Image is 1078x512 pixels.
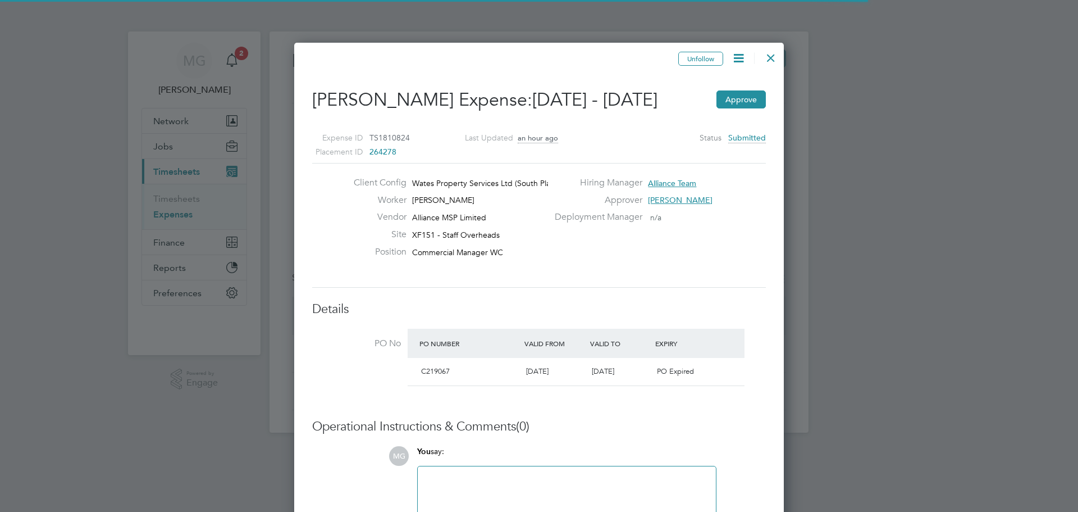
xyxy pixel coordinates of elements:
span: 264278 [369,147,396,157]
span: Wates Property Services Ltd (South Planned Maintenance) [412,178,619,188]
span: XF151 - Staff Overheads [412,230,500,240]
div: say: [417,446,716,466]
span: C219067 [421,366,450,376]
label: Deployment Manager [548,211,642,223]
label: Expense ID [298,131,363,145]
div: Expiry [652,333,718,354]
h3: Operational Instructions & Comments [312,419,766,435]
span: Submitted [728,133,766,143]
label: Hiring Manager [548,177,642,189]
label: Status [700,131,721,145]
span: Alliance Team [648,178,696,188]
span: [PERSON_NAME] [648,195,712,205]
h3: Details [312,301,766,318]
label: PO No [312,338,401,350]
label: Vendor [345,211,406,223]
span: [DATE] - [DATE] [532,89,657,111]
h2: [PERSON_NAME] Expense: [312,88,766,112]
label: Position [345,246,406,258]
button: Approve [716,90,766,108]
span: [PERSON_NAME] [412,195,474,205]
span: [DATE] [526,366,549,376]
span: PO Expired [657,366,694,376]
span: TS1810824 [369,133,410,143]
button: Unfollow [678,52,723,66]
span: (0) [516,419,529,434]
label: Last Updated [449,131,513,145]
span: MG [389,446,409,466]
label: Approver [548,194,642,206]
label: Placement ID [298,145,363,159]
span: n/a [650,212,661,223]
span: an hour ago [518,133,558,143]
div: Valid To [587,333,653,354]
span: Alliance MSP Limited [412,212,486,223]
div: PO Number [417,333,522,354]
label: Site [345,229,406,241]
div: Valid From [522,333,587,354]
label: Client Config [345,177,406,189]
span: [DATE] [592,366,614,376]
label: Worker [345,194,406,206]
span: Commercial Manager WC [412,247,503,257]
span: You [417,447,431,456]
